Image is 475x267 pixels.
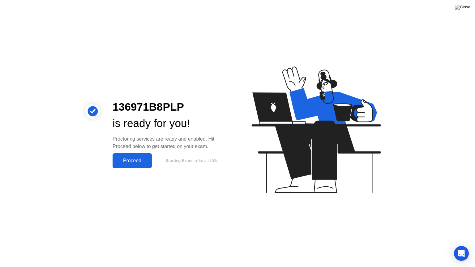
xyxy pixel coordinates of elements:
[113,115,228,132] div: is ready for you!
[114,158,150,163] div: Proceed
[455,5,470,10] img: Close
[198,158,218,163] span: 9m and 53s
[155,155,228,167] button: Starting Exam in9m and 53s
[113,153,152,168] button: Proceed
[454,246,469,261] div: Open Intercom Messenger
[113,99,228,115] div: 136971B8PLP
[113,135,228,150] div: Proctoring services are ready and enabled. Hit Proceed below to get started on your exam.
